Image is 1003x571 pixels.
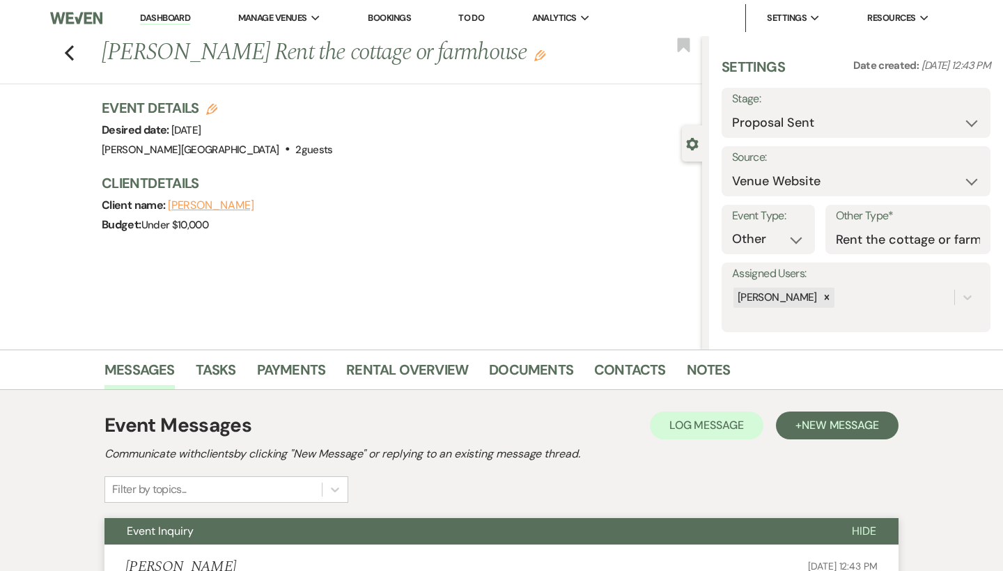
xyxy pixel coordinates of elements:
[102,123,171,137] span: Desired date:
[767,11,807,25] span: Settings
[722,57,785,88] h3: Settings
[102,173,688,193] h3: Client Details
[776,412,899,439] button: +New Message
[732,148,980,168] label: Source:
[50,3,102,33] img: Weven Logo
[534,49,545,61] button: Edit
[104,518,830,545] button: Event Inquiry
[127,524,194,538] span: Event Inquiry
[102,217,141,232] span: Budget:
[732,89,980,109] label: Stage:
[732,206,804,226] label: Event Type:
[852,524,876,538] span: Hide
[257,359,326,389] a: Payments
[733,288,819,308] div: [PERSON_NAME]
[802,418,879,432] span: New Message
[102,36,577,70] h1: [PERSON_NAME] Rent the cottage or farmhouse
[650,412,763,439] button: Log Message
[669,418,744,432] span: Log Message
[922,58,990,72] span: [DATE] 12:43 PM
[196,359,236,389] a: Tasks
[594,359,666,389] a: Contacts
[489,359,573,389] a: Documents
[102,198,168,212] span: Client name:
[830,518,899,545] button: Hide
[104,359,175,389] a: Messages
[295,143,333,157] span: 2 guests
[867,11,915,25] span: Resources
[686,136,699,150] button: Close lead details
[853,58,922,72] span: Date created:
[168,200,254,211] button: [PERSON_NAME]
[836,206,980,226] label: Other Type*
[104,446,899,462] h2: Communicate with clients by clicking "New Message" or replying to an existing message thread.
[346,359,468,389] a: Rental Overview
[112,481,187,498] div: Filter by topics...
[171,123,201,137] span: [DATE]
[238,11,307,25] span: Manage Venues
[687,359,731,389] a: Notes
[102,143,279,157] span: [PERSON_NAME][GEOGRAPHIC_DATA]
[102,98,333,118] h3: Event Details
[104,411,251,440] h1: Event Messages
[140,12,190,25] a: Dashboard
[368,12,411,24] a: Bookings
[458,12,484,24] a: To Do
[141,218,209,232] span: Under $10,000
[532,11,577,25] span: Analytics
[732,264,980,284] label: Assigned Users:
